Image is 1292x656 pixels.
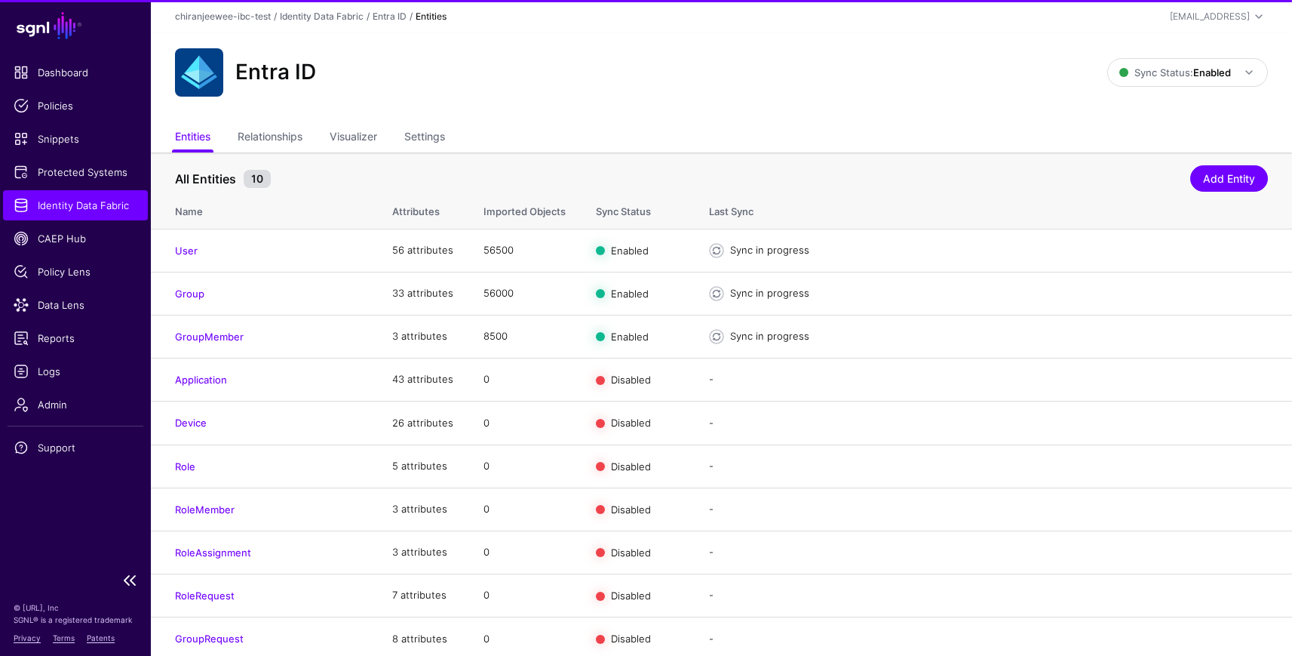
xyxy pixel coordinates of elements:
[730,243,1268,258] div: Sync in progress
[14,602,137,614] p: © [URL], Inc
[709,417,714,429] app-datasources-item-entities-syncstatus: -
[244,170,271,188] small: 10
[611,633,651,645] span: Disabled
[3,390,148,420] a: Admin
[468,445,581,488] td: 0
[3,356,148,387] a: Logs
[14,364,137,379] span: Logs
[416,11,447,22] strong: Entities
[468,359,581,402] td: 0
[611,374,651,386] span: Disabled
[404,124,445,152] a: Settings
[3,157,148,187] a: Protected Systems
[238,124,302,152] a: Relationships
[14,440,137,455] span: Support
[377,574,468,618] td: 7 attributes
[407,10,416,23] div: /
[611,417,651,429] span: Disabled
[1193,66,1231,79] strong: Enabled
[175,417,207,429] a: Device
[468,229,581,272] td: 56500
[3,124,148,154] a: Snippets
[611,503,651,515] span: Disabled
[14,264,137,279] span: Policy Lens
[280,11,364,22] a: Identity Data Fabric
[175,124,210,152] a: Entities
[709,633,714,645] app-datasources-item-entities-syncstatus: -
[3,290,148,320] a: Data Lens
[171,170,240,188] span: All Entities
[271,10,280,23] div: /
[468,488,581,531] td: 0
[611,590,651,602] span: Disabled
[1119,66,1231,79] span: Sync Status:
[175,633,244,645] a: GroupRequest
[611,287,649,299] span: Enabled
[468,272,581,315] td: 56000
[175,460,195,473] a: Role
[14,98,137,113] span: Policies
[87,633,115,642] a: Patents
[611,244,649,256] span: Enabled
[175,331,244,343] a: GroupMember
[709,503,714,515] app-datasources-item-entities-syncstatus: -
[9,9,142,42] a: SGNL
[175,48,223,97] img: svg+xml;base64,PHN2ZyB3aWR0aD0iNjQiIGhlaWdodD0iNjQiIHZpZXdCb3g9IjAgMCA2NCA2NCIgZmlsbD0ibm9uZSIgeG...
[175,288,204,300] a: Group
[373,11,407,22] a: Entra ID
[377,531,468,574] td: 3 attributes
[468,402,581,445] td: 0
[709,546,714,558] app-datasources-item-entities-syncstatus: -
[14,397,137,412] span: Admin
[468,315,581,358] td: 8500
[377,272,468,315] td: 33 attributes
[730,329,1268,344] div: Sync in progress
[3,91,148,121] a: Policies
[14,297,137,313] span: Data Lens
[14,131,137,146] span: Snippets
[1190,165,1268,192] a: Add Entity
[377,315,468,358] td: 3 attributes
[581,189,694,229] th: Sync Status
[175,11,271,22] a: chiranjeewee-ibc-test
[611,331,649,343] span: Enabled
[14,331,137,346] span: Reports
[468,574,581,618] td: 0
[611,460,651,472] span: Disabled
[730,286,1268,301] div: Sync in progress
[14,633,41,642] a: Privacy
[377,488,468,531] td: 3 attributes
[3,190,148,220] a: Identity Data Fabric
[377,229,468,272] td: 56 attributes
[377,445,468,488] td: 5 attributes
[175,245,198,257] a: User
[377,402,468,445] td: 26 attributes
[53,633,75,642] a: Terms
[709,460,714,472] app-datasources-item-entities-syncstatus: -
[377,359,468,402] td: 43 attributes
[14,231,137,246] span: CAEP Hub
[14,65,137,80] span: Dashboard
[3,257,148,287] a: Policy Lens
[175,547,251,559] a: RoleAssignment
[3,223,148,254] a: CAEP Hub
[235,60,316,85] h2: Entra ID
[14,614,137,626] p: SGNL® is a registered trademark
[694,189,1292,229] th: Last Sync
[175,590,235,602] a: RoleRequest
[468,189,581,229] th: Imported Objects
[175,374,227,386] a: Application
[14,198,137,213] span: Identity Data Fabric
[709,589,714,601] app-datasources-item-entities-syncstatus: -
[330,124,377,152] a: Visualizer
[3,57,148,88] a: Dashboard
[611,547,651,559] span: Disabled
[468,531,581,574] td: 0
[3,323,148,353] a: Reports
[151,189,377,229] th: Name
[14,165,137,180] span: Protected Systems
[377,189,468,229] th: Attributes
[709,373,714,385] app-datasources-item-entities-syncstatus: -
[364,10,373,23] div: /
[1170,10,1250,23] div: [EMAIL_ADDRESS]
